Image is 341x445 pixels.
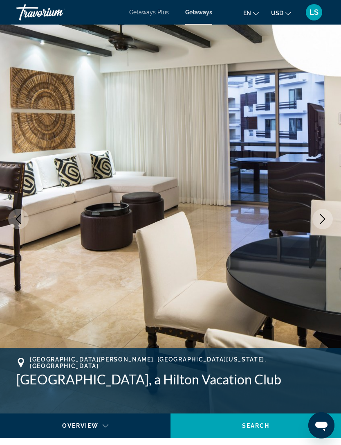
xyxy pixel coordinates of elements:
button: Change language [243,7,259,19]
span: LS [310,8,319,16]
button: User Menu [303,4,325,21]
iframe: Button to launch messaging window [308,412,334,438]
a: Getaways Plus [129,9,169,16]
button: Change currency [271,7,291,19]
span: en [243,10,251,16]
button: Next image [312,209,333,229]
button: Search [170,413,341,438]
h1: [GEOGRAPHIC_DATA], a Hilton Vacation Club [16,371,325,388]
span: Search [242,422,270,429]
button: Previous image [8,209,29,229]
span: USD [271,10,283,16]
a: Travorium [16,2,98,23]
a: Getaways [185,9,212,16]
span: [GEOGRAPHIC_DATA][PERSON_NAME], [GEOGRAPHIC_DATA][US_STATE], [GEOGRAPHIC_DATA] [30,356,325,369]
